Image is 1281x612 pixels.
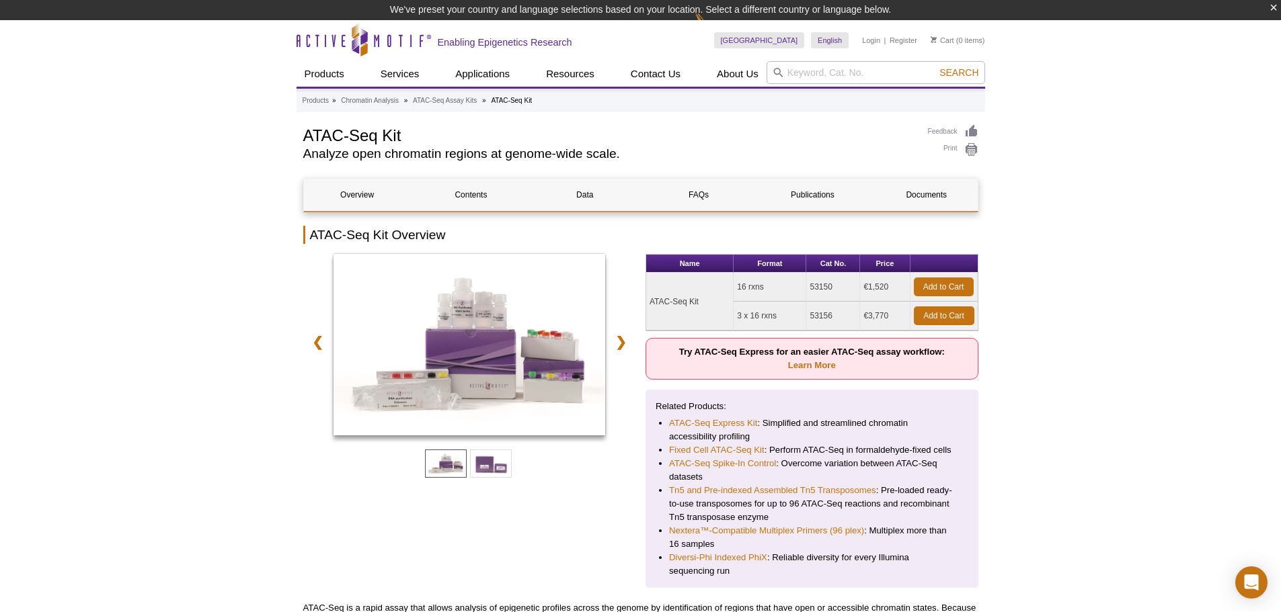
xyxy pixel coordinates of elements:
a: ATAC-Seq Assay Kits [413,95,477,107]
p: Related Products: [656,400,968,413]
th: Cat No. [806,255,860,273]
button: Search [935,67,982,79]
td: €1,520 [860,273,910,302]
h2: Enabling Epigenetics Research [438,36,572,48]
a: [GEOGRAPHIC_DATA] [714,32,805,48]
h1: ATAC-Seq Kit [303,124,915,144]
td: €3,770 [860,302,910,331]
li: : Multiplex more than 16 samples [669,524,955,551]
a: Contact Us [623,61,689,87]
th: Price [860,255,910,273]
input: Keyword, Cat. No. [767,61,985,84]
a: Chromatin Analysis [341,95,399,107]
li: : Pre-loaded ready-to-use transposomes for up to 96 ATAC-Seq reactions and recombinant Tn5 transp... [669,484,955,524]
li: ATAC-Seq Kit [491,97,532,104]
a: ATAC-Seq Kit [334,254,606,439]
td: ATAC-Seq Kit [646,273,734,331]
a: Documents [873,179,980,211]
div: Open Intercom Messenger [1235,566,1268,599]
li: : Simplified and streamlined chromatin accessibility profiling [669,417,955,443]
img: ATAC-Seq Kit [334,254,606,435]
a: Print [928,142,978,157]
a: Cart [931,36,954,45]
a: Tn5 and Pre-indexed Assembled Tn5 Transposomes [669,484,876,497]
a: Publications [759,179,866,211]
a: Products [303,95,329,107]
a: Fixed Cell ATAC-Seq Kit [669,443,765,457]
th: Format [734,255,806,273]
a: Products [297,61,352,87]
li: : Reliable diversity for every Illumina sequencing run [669,551,955,578]
a: Contents [418,179,525,211]
li: (0 items) [931,32,985,48]
li: : Perform ATAC-Seq in formaldehyde-fixed cells [669,443,955,457]
a: Add to Cart [914,277,974,296]
img: Change Here [695,10,730,42]
a: About Us [709,61,767,87]
h2: ATAC-Seq Kit Overview [303,226,978,244]
a: FAQs [645,179,752,211]
td: 53150 [806,273,860,302]
a: English [811,32,849,48]
a: Nextera™-Compatible Multiplex Primers (96 plex) [669,524,864,537]
td: 16 rxns [734,273,806,302]
li: | [884,32,886,48]
a: Services [373,61,428,87]
a: Resources [538,61,603,87]
a: ATAC-Seq Spike-In Control [669,457,776,470]
li: : Overcome variation between ATAC-Seq datasets [669,457,955,484]
li: » [332,97,336,104]
strong: Try ATAC-Seq Express for an easier ATAC-Seq assay workflow: [679,347,945,370]
a: Add to Cart [914,306,974,325]
a: ATAC-Seq Express Kit [669,417,757,430]
h2: Analyze open chromatin regions at genome-wide scale. [303,148,915,160]
a: Learn More [788,360,836,370]
a: Applications [447,61,518,87]
td: 3 x 16 rxns [734,302,806,331]
a: Data [531,179,638,211]
img: Your Cart [931,36,937,43]
a: Feedback [928,124,978,139]
th: Name [646,255,734,273]
a: ❮ [303,326,332,357]
a: Overview [304,179,411,211]
a: Diversi-Phi Indexed PhiX [669,551,767,564]
span: Search [939,67,978,78]
td: 53156 [806,302,860,331]
a: ❯ [607,326,635,357]
a: Register [890,36,917,45]
a: Login [862,36,880,45]
li: » [404,97,408,104]
li: » [482,97,486,104]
